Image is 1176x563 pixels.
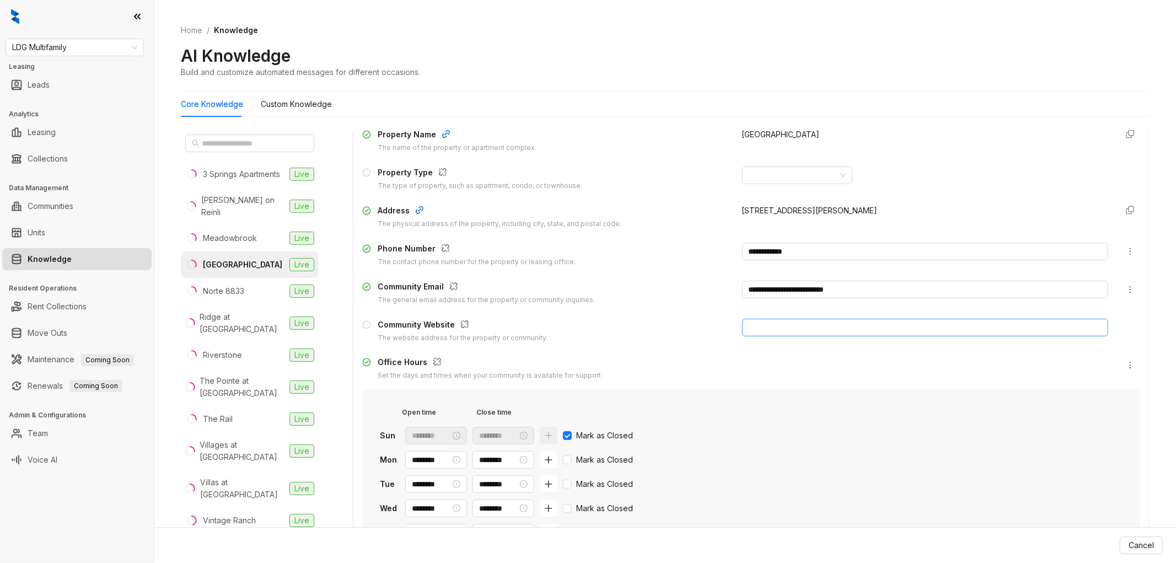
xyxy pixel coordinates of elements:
a: Move Outs [28,322,67,344]
span: plus [544,455,553,464]
div: Tue [380,478,400,490]
span: Knowledge [214,25,258,35]
a: Leasing [28,121,56,143]
span: Live [289,412,314,426]
div: The physical address of the property, including city, state, and postal code. [378,219,621,229]
div: Vintage Ranch [203,514,256,527]
h3: Admin & Configurations [9,410,154,420]
div: Address [378,205,621,219]
span: Mark as Closed [572,502,637,514]
div: The general email address for the property or community inquiries. [378,295,595,305]
li: / [207,24,210,36]
div: Property Name [378,128,536,143]
div: Wed [380,502,400,514]
div: Villages at [GEOGRAPHIC_DATA] [200,439,285,463]
img: logo [11,9,19,24]
span: Live [289,444,314,458]
span: more [1126,361,1135,369]
div: The Rail [203,413,233,425]
div: Villas at [GEOGRAPHIC_DATA] [200,476,285,501]
span: Live [289,482,314,495]
div: Ridge at [GEOGRAPHIC_DATA] [200,311,285,335]
div: Open time [402,407,476,418]
div: Phone Number [378,243,576,257]
li: Leads [2,74,152,96]
a: Team [28,422,48,444]
span: Live [289,232,314,245]
span: [GEOGRAPHIC_DATA] [742,130,820,139]
span: Live [289,168,314,181]
span: Live [289,514,314,527]
span: LDG Multifamily [12,39,137,56]
a: Communities [28,195,73,217]
div: Build and customize automated messages for different occasions. [181,66,420,78]
div: Custom Knowledge [261,98,332,110]
div: The contact phone number for the property or leasing office. [378,257,576,267]
span: Live [289,200,314,213]
div: Core Knowledge [181,98,243,110]
li: Collections [2,148,152,170]
span: Coming Soon [69,380,122,392]
div: Sun [380,430,400,442]
a: RenewalsComing Soon [28,375,122,397]
span: Live [289,348,314,362]
span: Mark as Closed [572,454,637,466]
li: Voice AI [2,449,152,471]
span: Live [289,317,314,330]
span: plus [544,504,553,513]
div: Norte 8833 [203,285,244,297]
span: more [1126,285,1135,294]
span: Live [289,258,314,271]
a: Leads [28,74,50,96]
h2: AI Knowledge [181,45,291,66]
div: Riverstone [203,349,242,361]
span: more [1126,247,1135,256]
li: Communities [2,195,152,217]
span: Coming Soon [81,354,134,366]
div: Close time [476,407,512,418]
li: Knowledge [2,248,152,270]
span: Live [289,285,314,298]
h3: Analytics [9,109,154,119]
span: Live [289,380,314,394]
a: Home [179,24,205,36]
a: Knowledge [28,248,72,270]
span: search [192,140,200,147]
div: 3 Springs Apartments [203,168,280,180]
h3: Leasing [9,62,154,72]
div: Community Email [378,281,595,295]
span: Mark as Closed [572,478,637,490]
span: plus [544,480,553,489]
a: Collections [28,148,68,170]
div: Set the days and times when your community is available for support [378,371,601,381]
h3: Resident Operations [9,283,154,293]
a: Voice AI [28,449,57,471]
div: The Pointe at [GEOGRAPHIC_DATA] [200,375,285,399]
li: Renewals [2,375,152,397]
li: Move Outs [2,322,152,344]
span: Mark as Closed [572,430,637,442]
div: The type of property, such as apartment, condo, or townhouse. [378,181,582,191]
li: Leasing [2,121,152,143]
div: The website address for the property or community. [378,333,547,344]
li: Rent Collections [2,296,152,318]
h3: Data Management [9,183,154,193]
div: Property Type [378,167,582,181]
div: [STREET_ADDRESS][PERSON_NAME] [742,205,1109,217]
a: Units [28,222,45,244]
div: Meadowbrook [203,232,257,244]
a: Rent Collections [28,296,87,318]
li: Maintenance [2,348,152,371]
div: Office Hours [378,356,601,371]
div: Community Website [378,319,547,333]
div: [PERSON_NAME] on Reinli [201,194,285,218]
div: Mon [380,454,400,466]
li: Units [2,222,152,244]
li: Team [2,422,152,444]
div: The name of the property or apartment complex. [378,143,536,153]
div: [GEOGRAPHIC_DATA] [203,259,282,271]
